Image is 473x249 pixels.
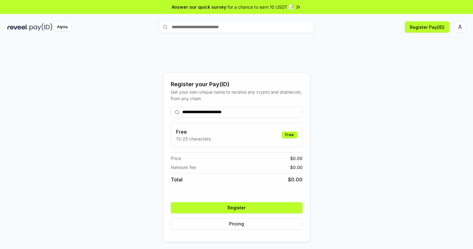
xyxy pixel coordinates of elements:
[171,80,303,89] div: Register your Pay(ID)
[7,23,28,31] img: reveel_dark
[288,176,303,183] span: $ 0.00
[171,202,303,213] button: Register
[171,164,196,171] span: Network fee
[172,4,226,10] span: Answer our quick survey
[176,136,211,142] p: 13-25 characters
[282,131,297,138] div: Free
[228,4,294,10] span: for a chance to earn 10 USDT 📝
[171,89,303,102] div: Get your own unique name to receive any crypto and stablecoin, from any chain
[290,155,303,162] span: $ 0.00
[171,218,303,229] button: Pricing
[405,21,449,33] button: Register Pay(ID)
[29,23,52,31] img: pay_id
[171,176,183,183] span: Total
[290,164,303,171] span: $ 0.00
[176,128,211,136] h3: Free
[54,23,71,31] div: Alpha
[171,155,181,162] span: Price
